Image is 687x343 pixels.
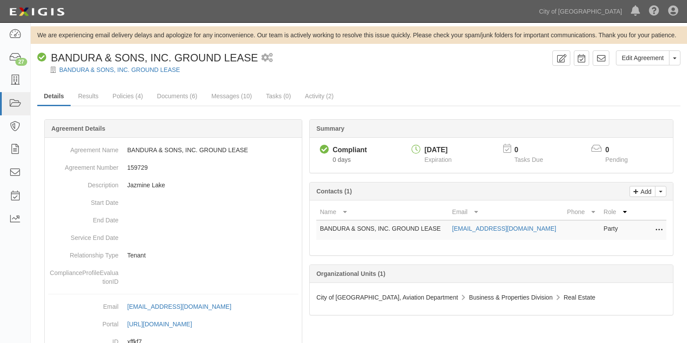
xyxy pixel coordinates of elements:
[127,302,231,311] div: [EMAIL_ADDRESS][DOMAIN_NAME]
[320,145,329,154] i: Compliant
[127,303,241,310] a: [EMAIL_ADDRESS][DOMAIN_NAME]
[106,87,150,105] a: Policies (4)
[259,87,297,105] a: Tasks (0)
[316,294,458,301] span: City of [GEOGRAPHIC_DATA], Aviation Department
[630,186,655,197] a: Add
[48,159,298,176] dd: 159729
[48,141,118,154] dt: Agreement Name
[261,54,273,63] i: 1 scheduled workflow
[424,156,451,163] span: Expiration
[616,50,669,65] a: Edit Agreement
[469,294,553,301] span: Business & Properties Division
[48,264,118,286] dt: ComplianceProfileEvaluationID
[48,229,118,242] dt: Service End Date
[600,204,631,220] th: Role
[333,145,367,155] div: Compliant
[638,186,651,197] p: Add
[15,58,27,66] div: 27
[37,87,71,106] a: Details
[316,204,448,220] th: Name
[605,156,628,163] span: Pending
[649,6,659,17] i: Help Center - Complianz
[7,4,67,20] img: logo-5460c22ac91f19d4615b14bd174203de0afe785f0fc80cf4dbbc73dc1793850b.png
[48,141,298,159] dd: BANDURA & SONS, INC. GROUND LEASE
[316,270,385,277] b: Organizational Units (1)
[298,87,340,105] a: Activity (2)
[449,204,564,220] th: Email
[48,159,118,172] dt: Agreement Number
[127,321,202,328] a: [URL][DOMAIN_NAME]
[48,211,118,225] dt: End Date
[48,247,298,264] dd: Tenant
[535,3,626,20] a: City of [GEOGRAPHIC_DATA]
[316,125,344,132] b: Summary
[59,66,180,73] a: BANDURA & SONS, INC. GROUND LEASE
[205,87,259,105] a: Messages (10)
[515,156,543,163] span: Tasks Due
[48,315,118,329] dt: Portal
[37,50,258,65] div: BANDURA & SONS, INC. GROUND LEASE
[600,220,631,240] td: Party
[72,87,105,105] a: Results
[48,298,118,311] dt: Email
[48,247,118,260] dt: Relationship Type
[316,220,448,240] td: BANDURA & SONS, INC. GROUND LEASE
[150,87,204,105] a: Documents (6)
[515,145,554,155] p: 0
[316,188,352,195] b: Contacts (1)
[48,176,118,189] dt: Description
[31,31,687,39] div: We are experiencing email delivery delays and apologize for any inconvenience. Our team is active...
[37,53,47,62] i: Compliant
[333,156,351,163] span: Since 08/26/2025
[51,125,105,132] b: Agreement Details
[51,52,258,64] span: BANDURA & SONS, INC. GROUND LEASE
[452,225,556,232] a: [EMAIL_ADDRESS][DOMAIN_NAME]
[605,145,639,155] p: 0
[424,145,451,155] div: [DATE]
[564,204,600,220] th: Phone
[48,194,118,207] dt: Start Date
[564,294,595,301] span: Real Estate
[127,181,298,189] p: Jazmine Lake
